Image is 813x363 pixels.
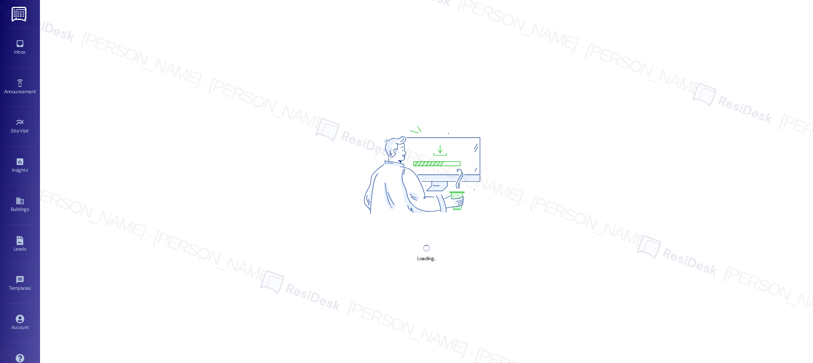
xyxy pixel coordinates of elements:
[4,194,36,216] a: Buildings
[28,166,29,172] span: •
[4,312,36,334] a: Account
[4,155,36,176] a: Insights •
[4,37,36,58] a: Inbox
[31,284,32,290] span: •
[12,7,28,22] img: ResiDesk Logo
[36,88,37,93] span: •
[417,255,435,263] div: Loading...
[29,127,30,132] span: •
[4,116,36,137] a: Site Visit •
[4,234,36,255] a: Leads
[4,273,36,295] a: Templates •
